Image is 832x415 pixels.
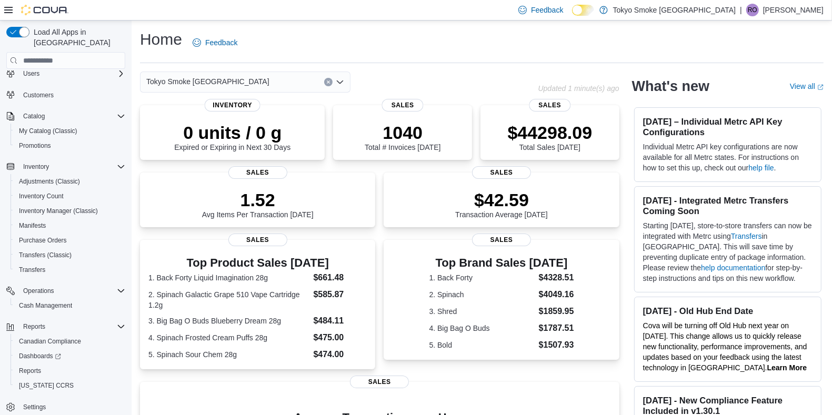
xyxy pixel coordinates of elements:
[15,335,85,348] a: Canadian Compliance
[643,306,813,316] h3: [DATE] - Old Hub End Date
[643,220,813,284] p: Starting [DATE], store-to-store transfers can now be integrated with Metrc using in [GEOGRAPHIC_D...
[188,32,242,53] a: Feedback
[314,331,367,344] dd: $475.00
[15,125,125,137] span: My Catalog (Classic)
[23,91,54,99] span: Customers
[539,288,574,301] dd: $4049.16
[15,190,125,203] span: Inventory Count
[228,234,287,246] span: Sales
[455,189,548,219] div: Transaction Average [DATE]
[15,299,125,312] span: Cash Management
[15,350,65,362] a: Dashboards
[429,289,535,300] dt: 2. Spinach
[148,289,309,310] dt: 2. Spinach Galactic Grape 510 Vape Cartridge 1.2g
[2,319,129,334] button: Reports
[148,257,367,269] h3: Top Product Sales [DATE]
[228,166,287,179] span: Sales
[11,233,129,248] button: Purchase Orders
[2,399,129,414] button: Settings
[731,232,762,240] a: Transfers
[19,251,72,259] span: Transfers (Classic)
[15,175,84,188] a: Adjustments (Classic)
[19,320,49,333] button: Reports
[11,349,129,363] a: Dashboards
[740,4,742,16] p: |
[19,89,58,102] a: Customers
[15,205,125,217] span: Inventory Manager (Classic)
[19,401,50,413] a: Settings
[2,66,129,81] button: Users
[15,264,49,276] a: Transfers
[15,249,125,261] span: Transfers (Classic)
[748,4,757,16] span: RO
[429,306,535,317] dt: 3. Shred
[11,124,129,138] button: My Catalog (Classic)
[19,160,125,173] span: Inventory
[19,67,125,80] span: Users
[19,127,77,135] span: My Catalog (Classic)
[643,141,813,173] p: Individual Metrc API key configurations are now available for all Metrc states. For instructions ...
[746,4,759,16] div: Raina Olson
[15,350,125,362] span: Dashboards
[15,139,125,152] span: Promotions
[146,75,269,88] span: Tokyo Smoke [GEOGRAPHIC_DATA]
[365,122,440,143] p: 1040
[19,207,98,215] span: Inventory Manager (Classic)
[749,164,774,172] a: help file
[472,166,531,179] span: Sales
[15,205,102,217] a: Inventory Manager (Classic)
[350,376,409,388] span: Sales
[701,264,765,272] a: help documentation
[23,69,39,78] span: Users
[11,298,129,313] button: Cash Management
[204,99,260,112] span: Inventory
[508,122,593,151] div: Total Sales [DATE]
[15,219,125,232] span: Manifests
[15,365,45,377] a: Reports
[19,177,80,186] span: Adjustments (Classic)
[11,334,129,349] button: Canadian Compliance
[140,29,182,50] h1: Home
[2,87,129,103] button: Customers
[11,204,129,218] button: Inventory Manager (Classic)
[23,403,46,411] span: Settings
[19,141,51,150] span: Promotions
[336,78,344,86] button: Open list of options
[767,363,807,372] a: Learn More
[19,67,44,80] button: Users
[15,299,76,312] a: Cash Management
[19,221,46,230] span: Manifests
[429,257,574,269] h3: Top Brand Sales [DATE]
[15,139,55,152] a: Promotions
[23,322,45,331] span: Reports
[19,192,64,200] span: Inventory Count
[19,110,49,123] button: Catalog
[15,234,125,247] span: Purchase Orders
[15,175,125,188] span: Adjustments (Classic)
[2,159,129,174] button: Inventory
[529,99,570,112] span: Sales
[19,367,41,375] span: Reports
[19,301,72,310] span: Cash Management
[538,84,619,93] p: Updated 1 minute(s) ago
[531,5,563,15] span: Feedback
[429,323,535,333] dt: 4. Big Bag O Buds
[572,5,594,16] input: Dark Mode
[15,249,76,261] a: Transfers (Classic)
[19,266,45,274] span: Transfers
[15,365,125,377] span: Reports
[202,189,314,210] p: 1.52
[19,337,81,346] span: Canadian Compliance
[19,400,125,413] span: Settings
[19,110,125,123] span: Catalog
[23,112,45,120] span: Catalog
[314,348,367,361] dd: $474.00
[11,218,129,233] button: Manifests
[19,160,53,173] button: Inventory
[2,109,129,124] button: Catalog
[11,262,129,277] button: Transfers
[11,248,129,262] button: Transfers (Classic)
[763,4,824,16] p: [PERSON_NAME]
